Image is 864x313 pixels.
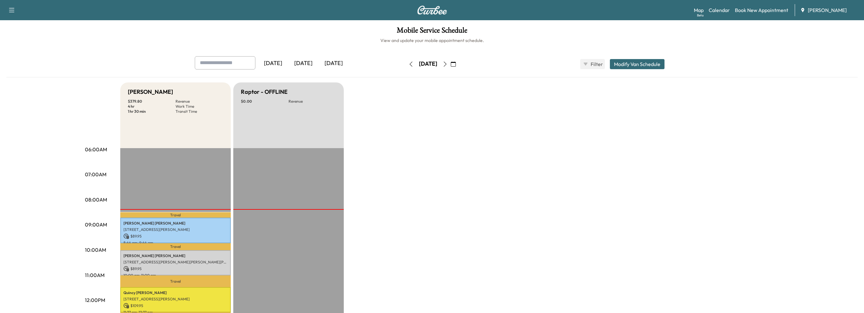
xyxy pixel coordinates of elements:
div: [DATE] [288,56,319,71]
p: [PERSON_NAME] [PERSON_NAME] [123,253,228,258]
p: $ 89.95 [123,233,228,239]
p: 08:00AM [85,196,107,203]
p: 4 hr [128,104,176,109]
p: 07:00AM [85,171,106,178]
p: Revenue [176,99,223,104]
p: Travel [120,275,231,287]
p: $ 0.00 [241,99,289,104]
p: Transit Time [176,109,223,114]
p: 06:00AM [85,146,107,153]
p: Travel [120,243,231,250]
button: Modify Van Schedule [610,59,664,69]
p: 09:00AM [85,221,107,228]
p: $ 109.95 [123,303,228,309]
p: 10:00AM [85,246,106,254]
p: $ 379.80 [128,99,176,104]
p: [STREET_ADDRESS][PERSON_NAME] [123,297,228,302]
div: [DATE] [258,56,288,71]
p: 12:00PM [85,296,105,304]
div: [DATE] [419,60,437,68]
p: Work Time [176,104,223,109]
div: [DATE] [319,56,349,71]
h5: [PERSON_NAME] [128,87,173,96]
a: Book New Appointment [735,6,788,14]
p: [PERSON_NAME] [PERSON_NAME] [123,221,228,226]
p: Revenue [289,99,336,104]
p: Travel [120,212,231,218]
p: 10:00 am - 11:00 am [123,273,228,278]
h6: View and update your mobile appointment schedule. [6,37,858,44]
a: MapBeta [694,6,704,14]
h5: Raptor - OFFLINE [241,87,288,96]
p: [STREET_ADDRESS][PERSON_NAME][PERSON_NAME][PERSON_NAME][PERSON_NAME] [123,260,228,265]
p: $ 89.95 [123,266,228,272]
p: Quincy [PERSON_NAME] [123,290,228,295]
h1: Mobile Service Schedule [6,27,858,37]
div: Beta [697,13,704,18]
p: [STREET_ADDRESS][PERSON_NAME] [123,227,228,232]
img: Curbee Logo [417,6,447,15]
button: Filter [580,59,605,69]
a: Calendar [709,6,730,14]
p: 1 hr 30 min [128,109,176,114]
p: 8:44 am - 9:44 am [123,240,228,245]
span: Filter [591,60,602,68]
p: 11:00AM [85,271,104,279]
span: [PERSON_NAME] [808,6,847,14]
